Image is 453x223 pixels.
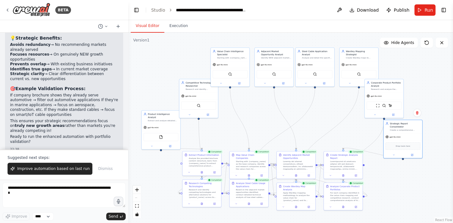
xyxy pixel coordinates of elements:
div: Identify Adjacent Market Opportunities [283,153,314,160]
button: View output [289,174,303,177]
g: Edge from ae785f7d-825f-4788-815e-d3d627bfcab4 to f04f964a-b41c-4e3f-b28f-965d39b73410 [223,162,227,195]
img: SerperDevTool [228,72,232,76]
div: Starting with {company_name} as the base company, identify and map companies across the value cha... [217,57,248,59]
button: View output [336,174,350,177]
div: Based on the adjacent market opportunities identified, conduct detailed technical analysis of how... [236,188,266,199]
div: Adjacent Market Opportunity AnalystIdentify NEW adjacent markets, cross-industry applications, an... [254,47,294,87]
div: Completed [254,150,270,154]
div: Apply Wardley mapping methodology to analyze the value chain for {product_name} and its ecosystem... [283,192,314,202]
strong: Strategic Benefits: [15,35,62,41]
span: Improve automation based on last run [17,166,90,171]
div: Completed [254,178,270,182]
button: Execution [164,19,193,33]
div: Analyze and detail the specific technical usage scenarios, implementation methods, and applicatio... [302,57,332,59]
div: Research and analyze the complete product portfolios of companies identified in the value chain f... [371,88,401,90]
button: View output [242,202,255,206]
button: Open in side panel [256,174,267,177]
div: Product Intelligence Analyst [148,112,178,119]
strong: Prevents overlap [10,62,46,66]
span: Send [109,214,118,219]
span: Download [357,7,379,13]
a: Studio [151,8,165,13]
p: Suggested next steps: [8,155,121,160]
g: Edge from f04f964a-b41c-4e3f-b28f-965d39b73410 to 9ebd42fa-8565-48fb-99ac-0a76b33deb2f [270,162,322,166]
div: Corporate Product Portfolio AnalystResearch and analyze the complete product portfolios of compan... [364,79,404,118]
button: Visual Editor [131,19,164,33]
div: Analyze Corporate Product Portfolios [330,185,361,191]
li: → Clear differentiation between current vs. new opportunities [10,72,118,81]
button: Open in side panel [161,144,179,148]
li: → No recommending markets already served [10,42,118,52]
span: Drop tools here [396,144,410,148]
span: Publish [394,7,409,13]
img: FileReadTool [159,135,163,139]
strong: truly new growth areas [15,123,64,128]
span: gpt-4o-mini [185,95,196,97]
span: Dismiss [98,166,112,171]
button: Open in side panel [230,81,248,85]
div: Wardley Mapping StrategistCreate Wardley maps to analyze the value chain evolution for {product_n... [339,47,379,87]
button: Improve automation based on last run [8,163,92,175]
div: 22:38 [10,147,118,152]
div: React Flow controls [133,186,141,218]
div: Completed [301,181,317,185]
li: → On genuinely NEW growth opportunities [10,52,118,62]
div: Product Intelligence AnalystExtract and analyze detailed product information from the provided br... [141,110,181,150]
div: BETA [55,6,71,14]
div: Research and identify competing technologies and alternative solutions for {product_name} across ... [189,188,219,199]
div: CompletedIdentify Adjacent Market OpportunitiesLoremip dol sitamet consectetura, elitsed doeiusmo... [276,151,316,179]
div: Value Chain Intelligence SpecialistStarting with {company_name} as the base company, identify and... [210,47,250,87]
img: ScrapeElementFromWebsiteTool [388,104,392,107]
button: fit view [133,202,141,210]
button: View output [195,202,208,206]
g: Edge from b6f5e1ec-f636-4df0-aee9-c55967f99341 to 3fe0ef04-4553-4089-9473-6fd755aeeb07 [159,146,203,151]
div: Completed [207,178,223,182]
button: Open in side panel [315,81,333,85]
button: Start a new chat [113,23,123,30]
g: Edge from ed229f6b-2e52-4b05-907f-4fad15995324 to 9ebd42fa-8565-48fb-99ac-0a76b33deb2f [270,163,322,195]
g: Edge from 3fe0ef04-4553-4089-9473-6fd755aeeb07 to 9ebd42fa-8565-48fb-99ac-0a76b33deb2f [223,162,322,166]
g: Edge from 01037cb2-5bd9-40d5-ad69-7d3ccf5930e4 to f04f964a-b41c-4e3f-b28f-965d39b73410 [228,88,250,149]
button: Hide left sidebar [132,6,141,14]
span: gpt-4o-mini [148,126,159,129]
div: Competitive Technology ResearcherResearch and identify competing technologies, alternative soluti... [179,79,218,118]
button: Open in side panel [359,81,377,85]
div: Create Wardley maps to analyze the value chain evolution for {product_name}, identifying componen... [346,57,376,59]
img: ScrapeWebsiteTool [376,104,379,107]
div: Create Strategic Analysis Report [330,153,361,160]
div: Loremip dol sitamet consectetura, elitsed doeiusmodtem, inc utlaboreetd magnaaliq en adminimv **Q... [283,160,314,170]
img: SerperDevTool [382,104,386,107]
div: Steel Cable Application AnalystAnalyze and detail the specific technical usage scenarios, impleme... [295,47,335,87]
button: Open in side panel [199,113,217,117]
div: CompletedAnalyze Corporate Product PortfoliosFor each company identified in the value chain mappi... [324,182,363,210]
li: → In current market coverage [10,67,118,72]
button: Improve [3,212,30,220]
div: Create a comprehensive executive-level strategic analysis report that consolidates all research f... [390,129,420,131]
strong: Focuses resources [10,52,49,57]
button: Open in side panel [403,153,421,157]
strong: Avoids redundancy [10,42,51,47]
button: Send [106,213,126,220]
button: Open in side panel [256,202,267,206]
img: SerperDevTool [197,104,200,107]
h3: 🎯 [10,85,118,92]
span: Run [424,7,433,13]
button: Run [414,4,435,16]
div: Loremipsumd sit ametcons adipisci elit sed doeiusm temporincidi, utlaboreetd magnaaliqu, enima mi... [330,160,361,170]
g: Edge from b227a810-b25e-477e-b5fe-2123145ddd96 to 9ebd42fa-8565-48fb-99ac-0a76b33deb2f [317,163,322,196]
div: Research Competing Technologies [189,182,219,188]
button: Hide Agents [380,38,418,48]
div: Analyze Steel Cable Usage Applications [236,182,266,188]
div: Create Wardley Map Analysis [283,185,314,191]
button: Open in side panel [303,205,314,209]
button: View output [289,205,303,209]
div: Steel Cable Application Analyst [302,50,332,56]
button: View output [242,174,255,177]
button: Open in side panel [274,81,292,85]
button: Publish [384,4,412,16]
li: → With existing business initiatives [10,62,118,67]
button: Open in side panel [350,205,361,209]
img: Logo [13,3,50,17]
div: Identify NEW adjacent markets, cross-industry applications, and expansion opportunities for {prod... [261,57,292,59]
div: Completed [348,181,364,185]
